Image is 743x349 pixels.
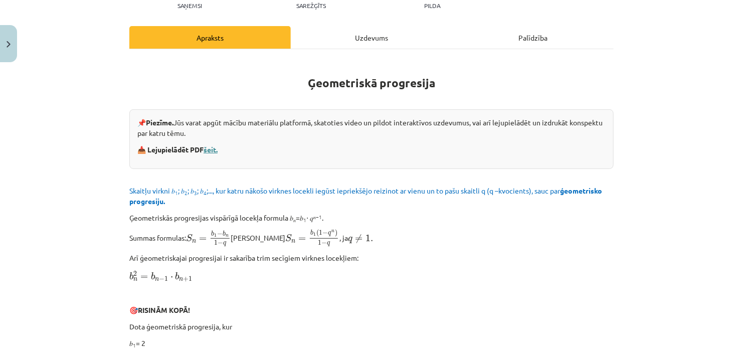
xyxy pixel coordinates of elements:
span: = [298,237,306,241]
span: 1 [164,276,168,281]
span: ) [335,230,337,237]
strong: 📥 Lejupielādēt PDF [137,145,219,154]
p: 𝑏 = 2 [129,338,614,348]
span: q [328,232,331,237]
span: ≠ [355,234,362,244]
span: 1 [214,240,218,245]
span: 2 [133,271,137,276]
p: 📌 Jūs varat apgūt mācību materiālu platformā, skatoties video un pildot interaktīvos uzdevumus, v... [137,117,606,138]
span: n [291,240,295,243]
span: 1 [189,276,193,281]
span: − [322,231,328,236]
span: S [285,234,292,242]
p: Sarežģīts [296,2,326,9]
span: b [151,272,155,280]
span: n [226,235,229,237]
p: Summas formulas: [PERSON_NAME] , ja [129,229,614,247]
sub: 1 [303,216,306,224]
span: 1. [365,235,373,242]
strong: Piezīme. [146,118,173,127]
span: n [179,278,183,281]
span: ( [316,230,319,237]
span: n [133,278,137,282]
sub: 1 [175,189,178,197]
span: S [186,234,193,242]
a: šeit. [204,145,218,154]
span: b [223,231,226,236]
b: RISINĀM KOPĀ! [138,305,190,314]
p: 🎯 [129,305,614,315]
span: + [183,277,189,282]
div: Palīdzība [452,26,614,49]
span: 1 [318,240,321,245]
span: q [223,242,226,246]
span: b [211,231,214,236]
sub: 4 [204,189,207,197]
div: Uzdevums [291,26,452,49]
span: ⋅ [170,276,173,279]
span: − [217,231,223,236]
span: 1 [314,233,316,236]
p: Arī ģeometriskajai progresijai ir sakarība trim secīgiem virknes locekļiem: [129,253,614,263]
span: n [331,230,334,233]
div: Apraksts [129,26,291,49]
span: = [199,237,207,241]
span: 1 [214,233,217,237]
sup: 𝑛−1 [313,213,322,221]
sub: 2 [184,189,188,197]
span: q [327,242,330,246]
span: n [192,240,196,243]
p: Saņemsi [173,2,206,9]
sub: 3 [194,189,197,197]
span: 1 [319,230,322,235]
span: b [311,230,314,236]
span: − [218,241,223,246]
span: − [159,277,164,282]
span: b [175,272,179,280]
span: − [321,241,327,246]
span: = [140,275,148,279]
p: Dota ģeometriskā progresija, kur [129,321,614,332]
p: pilda [424,2,440,9]
b: Ģeometriskā progresija [308,76,435,90]
span: b [129,272,133,280]
span: q [348,237,352,243]
span: Skaitļu virkni 𝑏 ; 𝑏 ; 𝑏 ; 𝑏 ;..., kur katru nākošo virknes locekli iegūst iepriekšējo reizinot a... [129,186,602,206]
sub: 1 [133,341,136,349]
p: Ģeometriskās progresijas vispārīgā locekļa formula 𝑏 =𝑏 ⋅ 𝑞 . [129,213,614,223]
img: icon-close-lesson-0947bae3869378f0d4975bcd49f059093ad1ed9edebbc8119c70593378902aed.svg [7,41,11,48]
span: n [155,278,159,281]
sub: 𝑛 [293,216,296,224]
